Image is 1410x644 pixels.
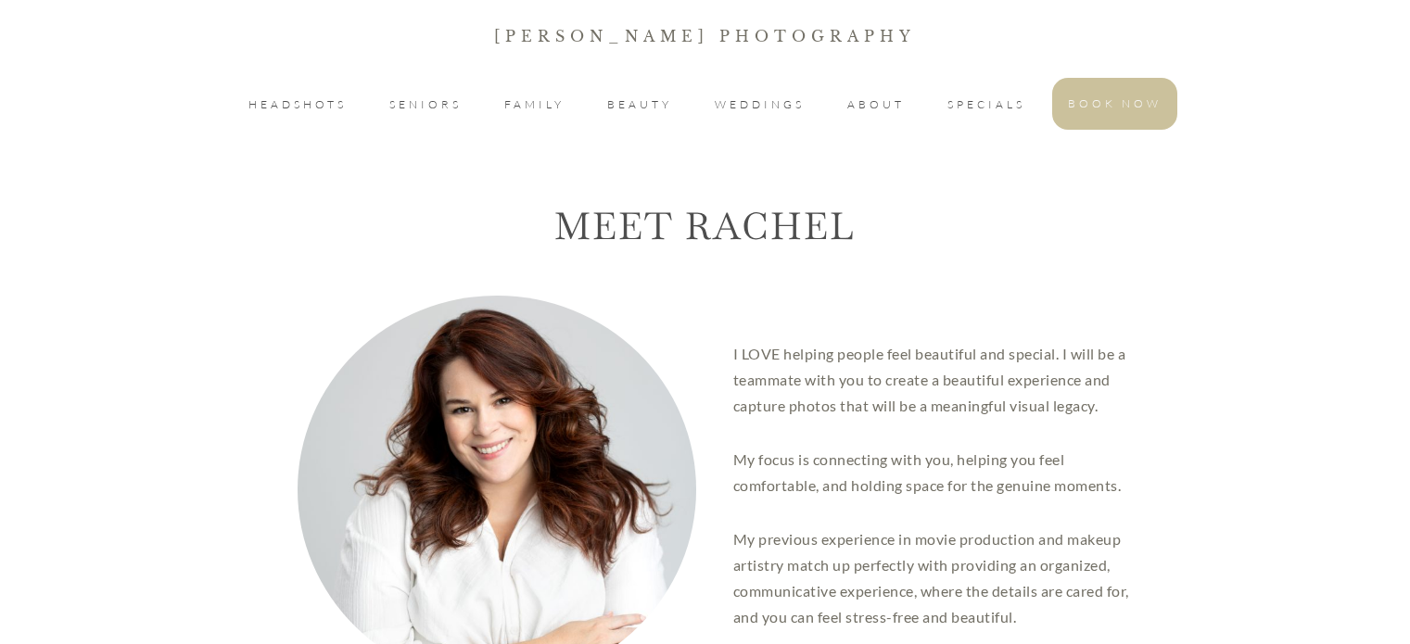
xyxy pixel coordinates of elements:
a: ABOUT [847,94,905,116]
p: [PERSON_NAME] Photography [1,23,1409,49]
a: BEAUTY [607,94,672,116]
p: My previous experience in movie production and makeup artistry match up perfectly with providing ... [733,512,1129,644]
a: HEADSHOTS [248,94,347,116]
a: FAMILY [504,94,565,116]
a: WEDDINGS [715,94,805,116]
p: I LOVE helping people feel beautiful and special. I will be a teammate with you to create a beaut... [733,327,1129,433]
p: My focus is connecting with you, helping you feel comfortable, and holding space for the genuine ... [733,433,1129,512]
a: SENIORS [389,94,462,116]
a: BOOK NOW [1068,93,1162,115]
a: SPECIALS [947,94,1025,116]
p: meet R achel [2,180,1408,259]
